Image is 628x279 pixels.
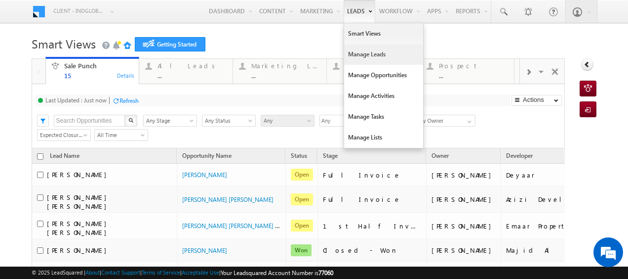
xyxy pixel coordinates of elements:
div: Emaar Properties [506,222,605,231]
div: 1st Half Invoice [323,222,422,231]
div: [PERSON_NAME] [432,195,496,204]
span: Any Status [202,116,252,125]
span: Open [291,193,313,205]
span: Lead Name [45,150,84,163]
div: Deyaar [506,171,605,180]
span: Owner [432,152,449,159]
a: Manage Leads [344,44,423,65]
a: Show All Items [462,115,474,125]
div: Details [117,71,135,80]
a: Manage Tasks [344,106,423,127]
a: [PERSON_NAME] [PERSON_NAME] [182,196,274,203]
a: Getting Started [135,37,205,51]
div: [PERSON_NAME] [432,171,496,180]
div: Full Invoice [323,171,422,180]
div: [PERSON_NAME] [432,246,496,255]
a: Terms of Service [142,269,180,276]
a: [PERSON_NAME] [182,171,227,179]
a: Stage [318,150,343,163]
a: Opportunity Name [177,150,236,163]
span: Any [320,115,401,127]
a: Sale Punch15Details [45,57,140,85]
div: [PERSON_NAME] [432,222,496,231]
a: Any Status [202,115,256,127]
span: Expected Closure Date [38,131,87,139]
div: Majid Al Futtaim [506,246,605,255]
a: Contact Support [101,269,140,276]
input: Search Opportunities [54,115,125,127]
span: Any Stage [144,116,194,125]
a: Manage Lists [344,127,423,148]
input: Type to Search [414,115,475,127]
div: 15 [64,72,133,79]
div: Last Updated : Just now [45,96,107,104]
span: [PERSON_NAME] [PERSON_NAME] [47,193,112,210]
span: Open [291,169,313,181]
a: Expected Closure Date [37,129,91,141]
a: Marketing Leads... [233,59,327,84]
span: Won [291,244,312,256]
span: All Time [95,131,145,139]
a: Any Stage [143,115,197,127]
div: ... [439,72,508,79]
div: Azizi Developments [506,195,605,204]
a: Contact... [326,59,421,84]
a: Smart Views [344,23,423,44]
a: [PERSON_NAME] [182,247,227,254]
div: Marketing Leads [251,62,320,70]
div: ... [251,72,320,79]
a: All Leads... [139,59,233,84]
a: Manage Activities [344,86,423,106]
span: © 2025 LeadSquared | | | | | [32,268,333,278]
div: All Leads [157,62,227,70]
div: Refresh [119,97,139,104]
span: [PERSON_NAME] [47,246,112,254]
span: Any [261,116,311,125]
span: [PERSON_NAME] [PERSON_NAME] [47,219,112,236]
a: Any [261,115,314,127]
span: Stage [323,152,338,159]
a: Prospect... [420,59,514,84]
div: Any [319,115,409,127]
div: Full Invoice [323,195,422,204]
a: Acceptable Use [182,269,219,276]
a: About [85,269,100,276]
span: [PERSON_NAME] [47,170,112,179]
div: ... [157,72,227,79]
div: Prospect [439,62,508,70]
a: All Time [94,129,148,141]
div: Closed - Won [323,246,422,255]
span: Smart Views [32,36,96,51]
a: Manage Opportunities [344,65,423,86]
span: Open [291,220,313,232]
span: Opportunity Name [182,152,232,159]
a: Developer [501,150,538,163]
a: [PERSON_NAME] [PERSON_NAME] - Sale Punch [182,221,308,230]
a: Status [286,150,312,163]
input: Check all records [37,153,43,160]
span: Your Leadsquared Account Number is [221,269,333,277]
img: Search [128,118,133,123]
span: Developer [506,152,533,159]
button: Actions [511,95,562,106]
div: Sale Punch [64,62,133,70]
span: Client - indglobal1 (77060) [53,6,105,16]
span: 77060 [318,269,333,277]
